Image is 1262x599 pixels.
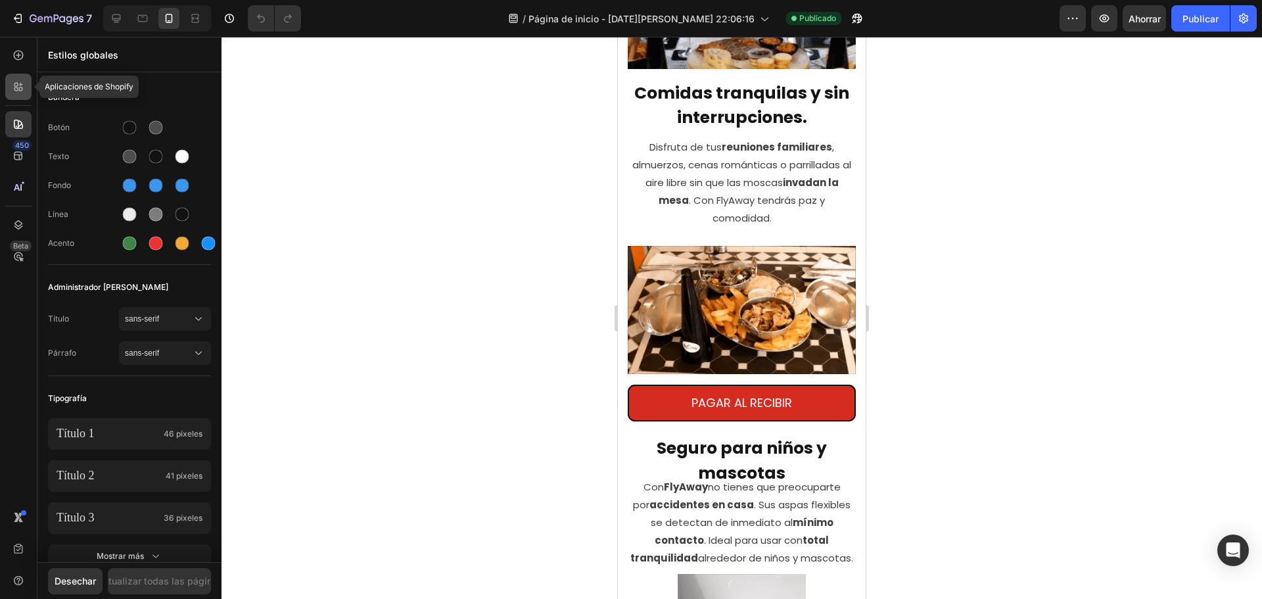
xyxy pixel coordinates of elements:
[166,471,202,481] font: 41 píxeles
[119,307,211,331] button: sans-serif
[57,511,95,524] font: Título 3
[48,568,103,594] button: Desechar
[48,348,76,358] font: Párrafo
[48,282,168,292] font: Administrador [PERSON_NAME]
[97,551,144,561] font: Mostrar más
[55,575,96,587] font: Desechar
[5,5,98,32] button: 7
[48,209,68,219] font: Línea
[1217,535,1249,566] div: Abrir Intercom Messenger
[528,13,755,24] font: Página de inicio - [DATE][PERSON_NAME] 22:06:16
[799,13,836,23] font: Publicado
[108,568,211,594] button: Actualizar todas las páginas
[48,122,70,132] font: Botón
[57,427,95,440] font: Título 1
[48,544,211,568] button: Mostrar más
[1129,13,1161,24] font: Ahorrar
[248,5,301,32] div: Deshacer/Rehacer
[523,13,526,24] font: /
[48,238,74,248] font: Acento
[48,49,118,60] font: Estilos globales
[119,341,211,365] button: sans-serif
[1123,5,1166,32] button: Ahorrar
[15,141,29,150] font: 450
[86,12,92,25] font: 7
[13,241,28,251] font: Beta
[164,429,202,439] font: 46 píxeles
[57,469,95,482] font: Título 2
[48,151,69,161] font: Texto
[48,393,87,403] font: Tipografía
[164,513,202,523] font: 36 píxeles
[48,314,69,323] font: Título
[618,37,866,599] iframe: Área de diseño
[125,348,159,358] font: sans-serif
[1171,5,1230,32] button: Publicar
[97,575,223,587] font: Actualizar todas las páginas
[48,92,80,102] font: Bandera
[1182,13,1219,24] font: Publicar
[48,180,71,190] font: Fondo
[125,314,159,323] font: sans-serif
